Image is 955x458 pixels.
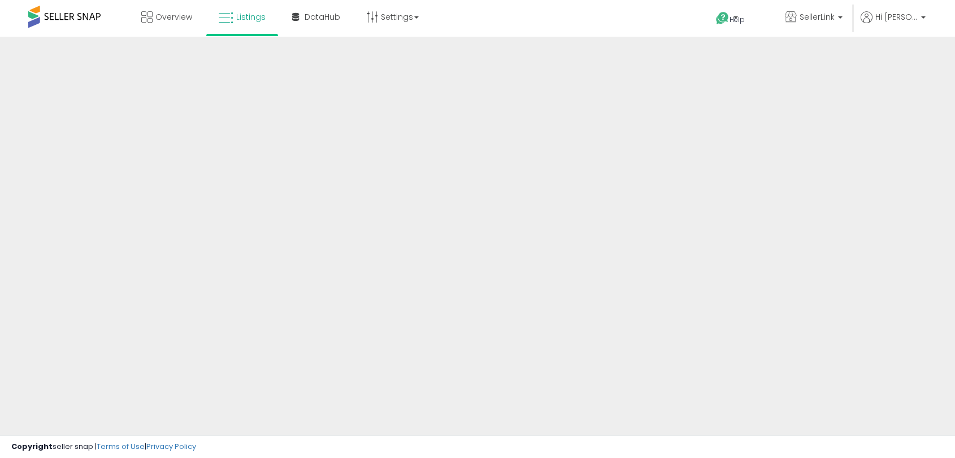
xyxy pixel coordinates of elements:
[97,441,145,452] a: Terms of Use
[730,15,745,24] span: Help
[236,11,266,23] span: Listings
[861,11,926,37] a: Hi [PERSON_NAME]
[875,11,918,23] span: Hi [PERSON_NAME]
[155,11,192,23] span: Overview
[800,11,835,23] span: SellerLink
[146,441,196,452] a: Privacy Policy
[11,442,196,452] div: seller snap | |
[305,11,340,23] span: DataHub
[11,441,53,452] strong: Copyright
[715,11,730,25] i: Get Help
[707,3,767,37] a: Help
